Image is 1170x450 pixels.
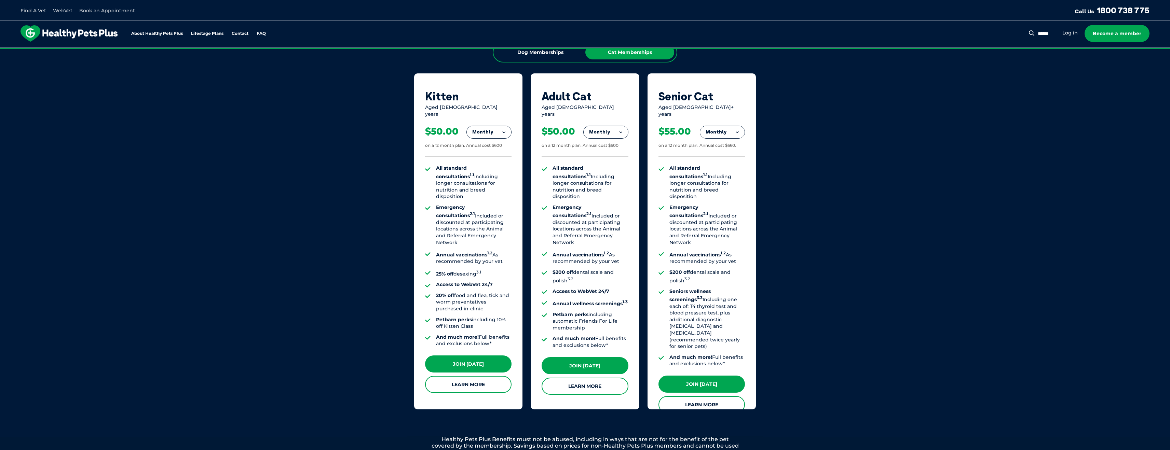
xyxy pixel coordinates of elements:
[669,288,711,303] strong: Seniors wellness screenings
[669,204,708,219] strong: Emergency consultations
[553,252,609,258] strong: Annual vaccinations
[586,172,591,177] sup: 1.1
[496,45,585,59] div: Dog Memberships
[21,8,46,14] a: Find A Vet
[542,90,628,103] div: Adult Cat
[658,376,745,393] a: Join [DATE]
[1075,5,1149,15] a: Call Us1800 738 775
[697,295,703,300] sup: 3.3
[425,126,459,137] div: $50.00
[623,299,628,304] sup: 1.3
[553,250,628,265] li: As recommended by your vet
[658,104,745,117] div: Aged [DEMOGRAPHIC_DATA]+ years
[436,292,454,298] strong: 20% off
[436,317,512,330] li: including 10% off Kitten Class
[542,357,628,374] a: Join [DATE]
[669,252,726,258] strong: Annual vaccinations
[703,172,708,177] sup: 1.1
[669,269,745,284] li: dental scale and polish
[436,334,479,340] strong: And much more!
[53,8,72,14] a: WebVet
[542,143,618,149] div: on a 12 month plan. Annual cost $600
[553,204,628,246] li: Included or discounted at participating locations across the Animal and Referral Emergency Network
[669,165,708,179] strong: All standard consultations
[436,271,453,277] strong: 25% off
[604,251,609,255] sup: 1.2
[553,335,628,349] li: Full benefits and exclusions below*
[436,204,512,246] li: Included or discounted at participating locations across the Animal and Referral Emergency Network
[658,126,691,137] div: $55.00
[131,31,183,36] a: About Healthy Pets Plus
[425,143,502,149] div: on a 12 month plan. Annual cost $600
[470,212,475,216] sup: 2.1
[436,165,512,200] li: Including longer consultations for nutrition and breed disposition
[467,126,511,138] button: Monthly
[553,204,591,219] strong: Emergency consultations
[470,172,474,177] sup: 1.1
[476,270,481,275] sup: 3.1
[553,165,628,200] li: Including longer consultations for nutrition and breed disposition
[436,281,493,287] strong: Access to WebVet 24/7
[669,204,745,246] li: Included or discounted at participating locations across the Animal and Referral Emergency Network
[568,277,573,281] sup: 3.2
[1075,8,1094,15] span: Call Us
[700,126,745,138] button: Monthly
[669,354,712,360] strong: And much more!
[658,396,745,413] a: Learn More
[553,288,609,294] strong: Access to WebVet 24/7
[658,143,736,149] div: on a 12 month plan. Annual cost $660.
[425,104,512,117] div: Aged [DEMOGRAPHIC_DATA] years
[425,376,512,393] a: Learn More
[79,8,135,14] a: Book an Appointment
[436,252,492,258] strong: Annual vaccinations
[1085,25,1149,42] a: Become a member
[487,251,492,255] sup: 1.2
[1028,30,1036,37] button: Search
[669,354,745,367] li: Full benefits and exclusions below*
[703,212,708,216] sup: 2.1
[436,334,512,347] li: Full benefits and exclusions below*
[191,31,223,36] a: Lifestage Plans
[553,269,628,284] li: dental scale and polish
[553,269,573,275] strong: $200 off
[436,250,512,265] li: As recommended by your vet
[585,45,674,59] div: Cat Memberships
[542,104,628,117] div: Aged [DEMOGRAPHIC_DATA] years
[21,25,118,42] img: hpp-logo
[669,288,745,350] li: Including one each of: T4 thyroid test and blood pressure test, plus additional diagnostic [MEDIC...
[553,335,595,341] strong: And much more!
[553,300,628,307] strong: Annual wellness screenings
[684,277,690,281] sup: 3.2
[721,251,726,255] sup: 1.2
[436,317,472,323] strong: Petbarn perks
[436,269,512,277] li: desexing
[436,292,512,312] li: food and flea, tick and worm preventatives purchased in-clinic
[425,355,512,372] a: Join [DATE]
[257,31,266,36] a: FAQ
[436,165,474,179] strong: All standard consultations
[553,311,588,318] strong: Petbarn perks
[669,250,745,265] li: As recommended by your vet
[586,212,591,216] sup: 2.1
[1062,30,1078,36] a: Log in
[436,204,475,219] strong: Emergency consultations
[669,269,690,275] strong: $200 off
[584,126,628,138] button: Monthly
[542,378,628,395] a: Learn More
[425,90,512,103] div: Kitten
[542,126,575,137] div: $50.00
[458,48,713,54] span: Proactive, preventative wellness program designed to keep your pet healthier and happier for longer
[553,311,628,332] li: including automatic Friends For Life membership
[232,31,248,36] a: Contact
[553,165,591,179] strong: All standard consultations
[669,165,745,200] li: Including longer consultations for nutrition and breed disposition
[658,90,745,103] div: Senior Cat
